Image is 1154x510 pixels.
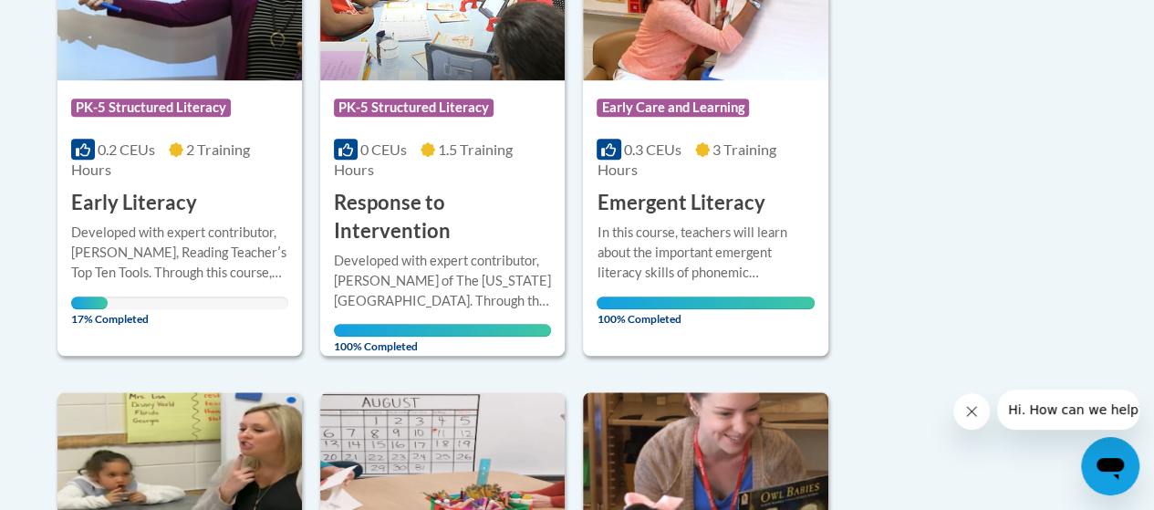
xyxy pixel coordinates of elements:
[71,297,109,326] span: 17% Completed
[11,13,148,27] span: Hi. How can we help?
[334,324,551,337] div: Your progress
[334,324,551,353] span: 100% Completed
[597,297,814,309] div: Your progress
[334,251,551,311] div: Developed with expert contributor, [PERSON_NAME] of The [US_STATE][GEOGRAPHIC_DATA]. Through this...
[334,189,551,245] h3: Response to Intervention
[624,141,681,158] span: 0.3 CEUs
[597,99,749,117] span: Early Care and Learning
[71,223,288,283] div: Developed with expert contributor, [PERSON_NAME], Reading Teacherʹs Top Ten Tools. Through this c...
[597,297,814,326] span: 100% Completed
[997,390,1139,430] iframe: Message from company
[71,99,231,117] span: PK-5 Structured Literacy
[71,189,197,217] h3: Early Literacy
[360,141,407,158] span: 0 CEUs
[334,99,494,117] span: PK-5 Structured Literacy
[953,393,990,430] iframe: Close message
[71,297,109,309] div: Your progress
[597,189,764,217] h3: Emergent Literacy
[597,223,814,283] div: In this course, teachers will learn about the important emergent literacy skills of phonemic awar...
[98,141,155,158] span: 0.2 CEUs
[1081,437,1139,495] iframe: Button to launch messaging window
